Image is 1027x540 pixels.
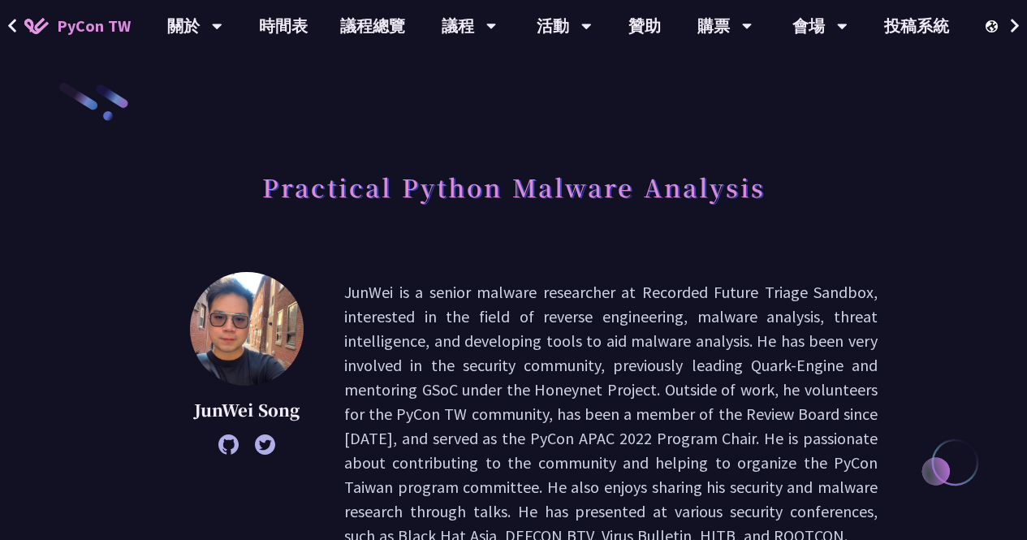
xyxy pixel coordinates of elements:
span: PyCon TW [57,14,131,38]
h1: Practical Python Malware Analysis [262,162,766,211]
a: PyCon TW [8,6,147,46]
img: Home icon of PyCon TW 2025 [24,18,49,34]
img: Locale Icon [986,20,1002,32]
img: JunWei Song [190,272,304,386]
p: JunWei Song [190,398,304,422]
